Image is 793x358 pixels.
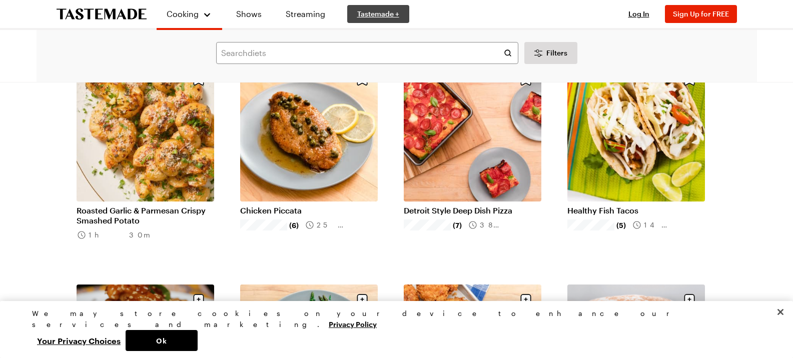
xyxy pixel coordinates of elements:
button: Save recipe [353,290,372,309]
button: Your Privacy Choices [32,330,126,351]
a: Detroit Style Deep Dish Pizza [404,205,541,215]
a: Healthy Fish Tacos [567,205,705,215]
a: To Tastemade Home Page [57,8,147,20]
span: Sign Up for FREE [673,9,729,18]
button: Save recipe [680,290,699,309]
div: We may store cookies on your device to enhance our services and marketing. [32,308,752,330]
span: Cooking [167,9,199,18]
button: Ok [126,330,198,351]
button: Cooking [167,4,212,24]
a: More information about your privacy, opens in a new tab [329,319,377,328]
button: Log In [619,9,659,19]
a: Roasted Garlic & Parmesan Crispy Smashed Potato [77,205,214,225]
a: Chicken Piccata [240,205,378,215]
button: Close [769,301,791,323]
span: Log In [628,9,649,18]
span: Tastemade + [357,9,399,19]
span: Filters [546,48,567,58]
a: Tastemade + [347,5,409,23]
button: Sign Up for FREE [665,5,737,23]
button: Save recipe [189,290,208,309]
button: Desktop filters [524,42,577,64]
button: Save recipe [516,290,535,309]
div: Privacy [32,308,752,351]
